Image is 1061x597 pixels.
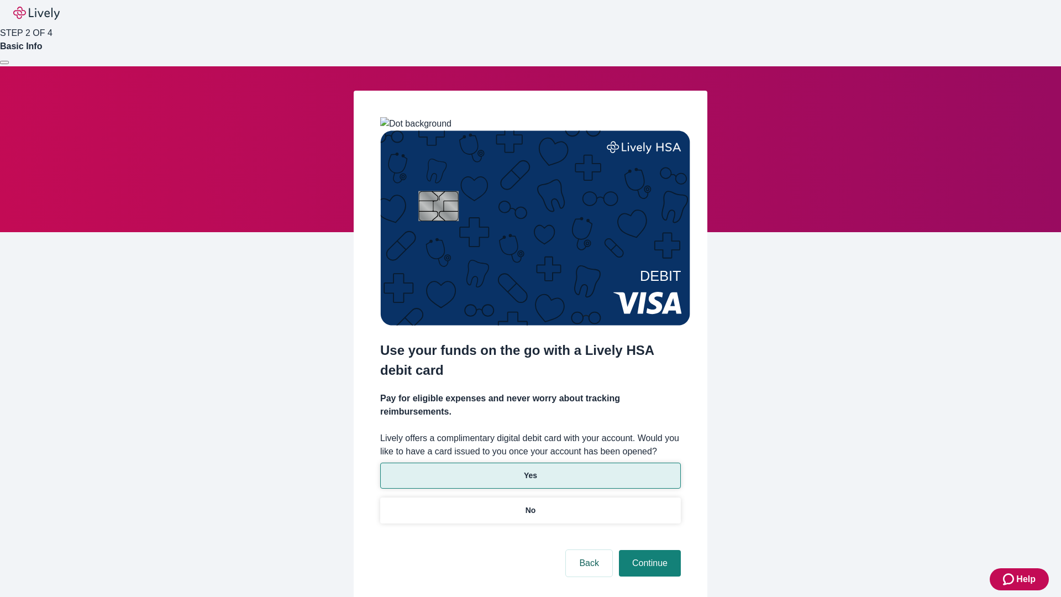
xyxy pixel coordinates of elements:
[526,505,536,516] p: No
[13,7,60,20] img: Lively
[1003,573,1016,586] svg: Zendesk support icon
[380,432,681,458] label: Lively offers a complimentary digital debit card with your account. Would you like to have a card...
[990,568,1049,590] button: Zendesk support iconHelp
[566,550,612,577] button: Back
[619,550,681,577] button: Continue
[524,470,537,481] p: Yes
[380,463,681,489] button: Yes
[380,498,681,523] button: No
[380,130,690,326] img: Debit card
[380,392,681,418] h4: Pay for eligible expenses and never worry about tracking reimbursements.
[1016,573,1036,586] span: Help
[380,341,681,380] h2: Use your funds on the go with a Lively HSA debit card
[380,117,451,130] img: Dot background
